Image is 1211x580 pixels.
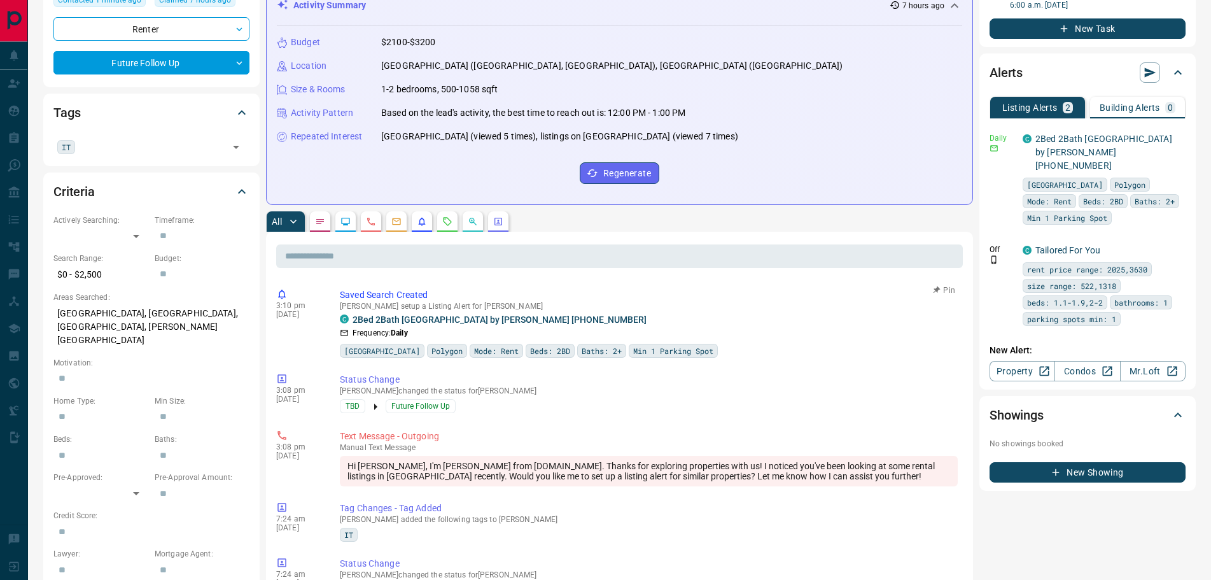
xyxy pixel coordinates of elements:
[1083,195,1123,208] span: Beds: 2BD
[53,434,148,445] p: Beds:
[1027,178,1103,191] span: [GEOGRAPHIC_DATA]
[155,253,249,264] p: Budget:
[276,301,321,310] p: 3:10 pm
[353,315,647,325] a: 2Bed 2Bath [GEOGRAPHIC_DATA] by [PERSON_NAME] [PHONE_NUMBER]
[53,357,249,369] p: Motivation:
[291,83,346,96] p: Size & Rooms
[1114,178,1145,191] span: Polygon
[1168,103,1173,112] p: 0
[990,255,998,264] svg: Push Notification Only
[340,315,349,323] div: condos.ca
[1054,361,1120,381] a: Condos
[340,430,958,443] p: Text Message - Outgoing
[53,215,148,226] p: Actively Searching:
[493,216,503,227] svg: Agent Actions
[990,400,1186,430] div: Showings
[53,472,148,483] p: Pre-Approved:
[990,438,1186,449] p: No showings booked
[633,344,713,357] span: Min 1 Parking Spot
[155,395,249,407] p: Min Size:
[1002,103,1058,112] p: Listing Alerts
[346,400,360,413] span: TBD
[272,217,282,226] p: All
[1027,263,1147,276] span: rent price range: 2025,3630
[340,443,958,452] p: Text Message
[381,130,738,143] p: [GEOGRAPHIC_DATA] (viewed 5 times), listings on [GEOGRAPHIC_DATA] (viewed 7 times)
[291,130,362,143] p: Repeated Interest
[391,216,402,227] svg: Emails
[155,434,249,445] p: Baths:
[468,216,478,227] svg: Opportunities
[276,523,321,532] p: [DATE]
[1035,245,1100,255] a: Tailored For You
[1027,211,1107,224] span: Min 1 Parking Spot
[340,302,958,311] p: [PERSON_NAME] setup a Listing Alert for [PERSON_NAME]
[431,344,463,357] span: Polygon
[53,103,80,123] h2: Tags
[53,181,95,202] h2: Criteria
[344,344,420,357] span: [GEOGRAPHIC_DATA]
[276,514,321,523] p: 7:24 am
[442,216,452,227] svg: Requests
[155,548,249,560] p: Mortgage Agent:
[276,570,321,579] p: 7:24 am
[340,216,351,227] svg: Lead Browsing Activity
[1120,361,1186,381] a: Mr.Loft
[62,141,71,153] span: IT
[53,548,148,560] p: Lawyer:
[381,83,498,96] p: 1-2 bedrooms, 500-1058 sqft
[276,395,321,404] p: [DATE]
[227,138,245,156] button: Open
[340,570,958,579] p: [PERSON_NAME] changed the status for [PERSON_NAME]
[530,344,570,357] span: Beds: 2BD
[315,216,325,227] svg: Notes
[276,310,321,319] p: [DATE]
[291,106,353,120] p: Activity Pattern
[990,62,1023,83] h2: Alerts
[276,442,321,451] p: 3:08 pm
[291,59,326,73] p: Location
[381,106,685,120] p: Based on the lead's activity, the best time to reach out is: 12:00 PM - 1:00 PM
[53,176,249,207] div: Criteria
[340,557,958,570] p: Status Change
[990,361,1055,381] a: Property
[1065,103,1070,112] p: 2
[340,443,367,452] span: manual
[381,59,843,73] p: [GEOGRAPHIC_DATA] ([GEOGRAPHIC_DATA], [GEOGRAPHIC_DATA]), [GEOGRAPHIC_DATA] ([GEOGRAPHIC_DATA])
[340,515,958,524] p: [PERSON_NAME] added the following tags to [PERSON_NAME]
[340,502,958,515] p: Tag Changes - Tag Added
[340,373,958,386] p: Status Change
[391,329,408,337] strong: Daily
[990,405,1044,425] h2: Showings
[417,216,427,227] svg: Listing Alerts
[474,344,519,357] span: Mode: Rent
[53,253,148,264] p: Search Range:
[990,132,1015,144] p: Daily
[340,288,958,302] p: Saved Search Created
[1035,134,1172,171] a: 2Bed 2Bath [GEOGRAPHIC_DATA] by [PERSON_NAME] [PHONE_NUMBER]
[155,472,249,483] p: Pre-Approval Amount:
[53,292,249,303] p: Areas Searched:
[53,395,148,407] p: Home Type:
[582,344,622,357] span: Baths: 2+
[580,162,659,184] button: Regenerate
[926,285,963,296] button: Pin
[1135,195,1175,208] span: Baths: 2+
[990,462,1186,483] button: New Showing
[990,144,998,153] svg: Email
[340,456,958,486] div: Hi [PERSON_NAME], I'm [PERSON_NAME] from [DOMAIN_NAME]. Thanks for exploring properties with us! ...
[53,510,249,521] p: Credit Score:
[276,386,321,395] p: 3:08 pm
[53,17,249,41] div: Renter
[340,386,958,395] p: [PERSON_NAME] changed the status for [PERSON_NAME]
[53,303,249,351] p: [GEOGRAPHIC_DATA], [GEOGRAPHIC_DATA], [GEOGRAPHIC_DATA], [PERSON_NAME][GEOGRAPHIC_DATA]
[990,18,1186,39] button: New Task
[1027,195,1072,208] span: Mode: Rent
[990,344,1186,357] p: New Alert:
[1027,296,1103,309] span: beds: 1.1-1.9,2-2
[353,327,408,339] p: Frequency:
[344,528,353,541] span: IT
[391,400,450,413] span: Future Follow Up
[53,97,249,128] div: Tags
[53,51,249,74] div: Future Follow Up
